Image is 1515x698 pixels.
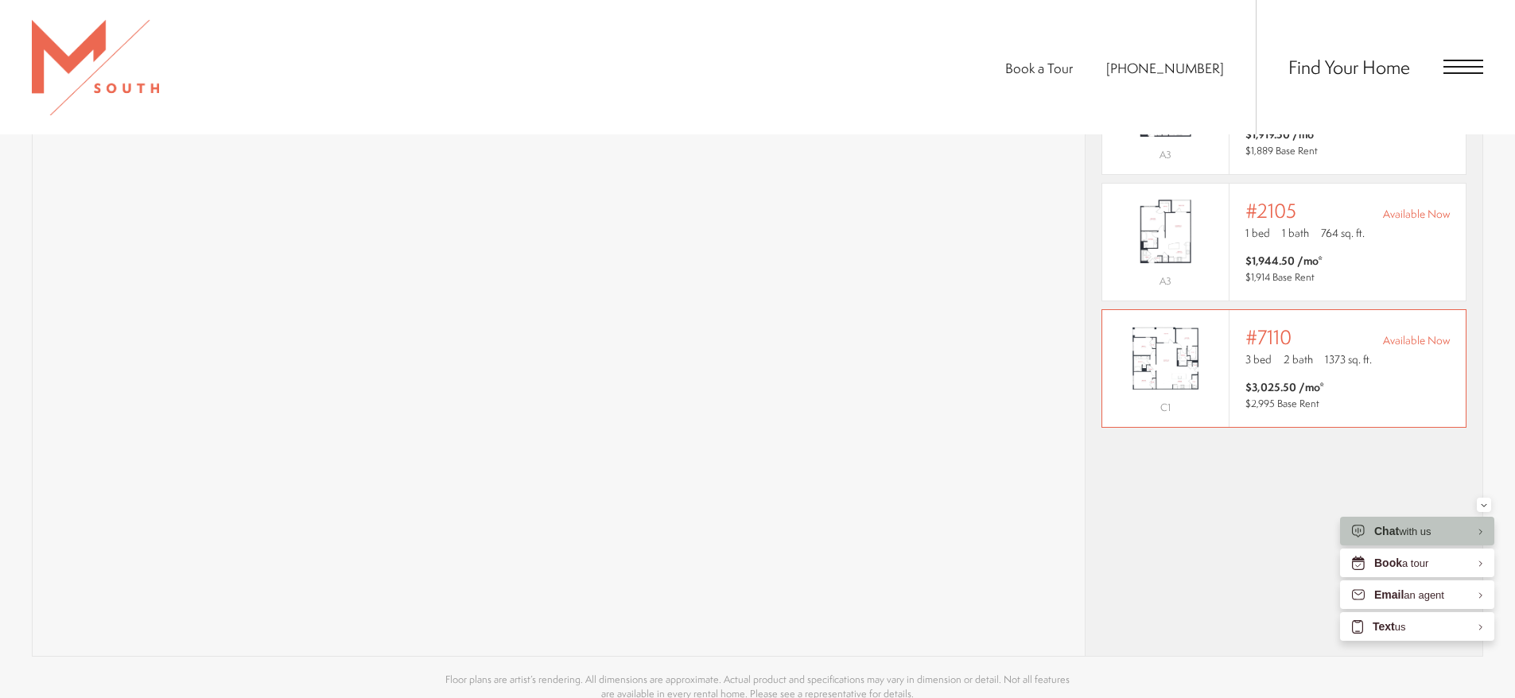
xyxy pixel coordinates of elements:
span: $1,914 Base Rent [1245,270,1315,284]
span: #2105 [1245,200,1296,222]
span: $1,889 Base Rent [1245,144,1318,157]
a: Call us at (813) 544-2303 [1106,59,1224,77]
span: $1,944.50 /mo* [1245,253,1323,269]
a: Find Your Home [1288,54,1410,79]
span: A3 [1160,274,1171,288]
img: #7110 - 3 bedroom floor plan layout with 2 bathrooms and 1373 square feet [1102,319,1229,398]
a: Book a Tour [1005,59,1073,77]
span: C1 [1160,401,1171,414]
button: Open Menu [1443,60,1483,74]
span: 1 bed [1245,225,1270,241]
span: #7110 [1245,326,1292,348]
span: [PHONE_NUMBER] [1106,59,1224,77]
span: 1373 sq. ft. [1325,351,1372,367]
span: $2,995 Base Rent [1245,397,1319,410]
a: View #7110 [1101,309,1466,428]
span: 764 sq. ft. [1321,225,1365,241]
img: MSouth [32,20,159,115]
span: $3,025.50 /mo* [1245,379,1324,395]
span: 2 bath [1284,351,1313,367]
img: #2105 - 1 bedroom floor plan layout with 1 bathroom and 764 square feet [1102,192,1229,271]
span: 3 bed [1245,351,1272,367]
span: Available Now [1383,332,1450,348]
span: Available Now [1383,206,1450,222]
span: 1 bath [1282,225,1309,241]
a: View #2105 [1101,183,1466,301]
span: A3 [1160,148,1171,161]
